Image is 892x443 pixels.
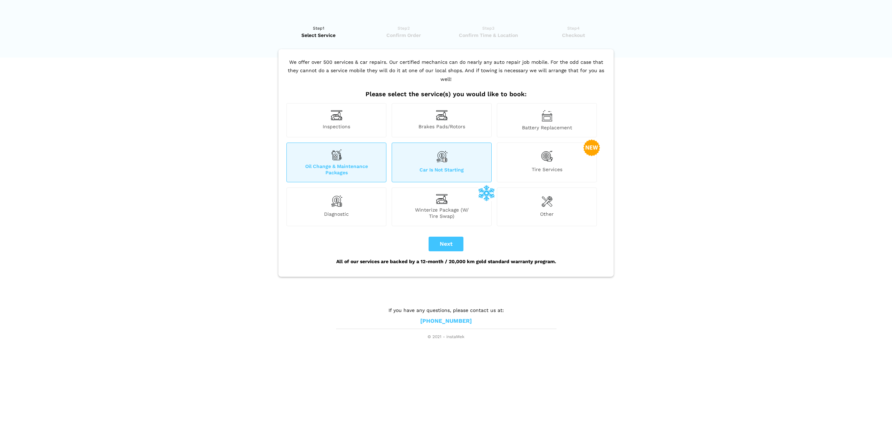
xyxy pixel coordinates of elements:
[448,25,529,39] a: Step3
[497,211,597,219] span: Other
[429,237,463,251] button: Next
[287,163,386,176] span: Oil Change & Maintenance Packages
[420,318,472,325] a: [PHONE_NUMBER]
[392,123,491,131] span: Brakes Pads/Rotors
[285,90,607,98] h2: Please select the service(s) you would like to book:
[287,123,386,131] span: Inspections
[392,207,491,219] span: Winterize Package (W/ Tire Swap)
[287,211,386,219] span: Diagnostic
[497,124,597,131] span: Battery Replacement
[392,167,491,176] span: Car is not starting
[363,25,444,39] a: Step2
[478,184,495,201] img: winterize-icon_1.png
[285,251,607,272] div: All of our services are backed by a 12-month / 20,000 km gold standard warranty program.
[448,32,529,39] span: Confirm Time & Location
[533,25,614,39] a: Step4
[278,32,359,39] span: Select Service
[533,32,614,39] span: Checkout
[278,25,359,39] a: Step1
[497,166,597,176] span: Tire Services
[336,334,556,340] span: © 2021 - instaMek
[336,306,556,314] p: If you have any questions, please contact us at:
[363,32,444,39] span: Confirm Order
[285,58,607,91] p: We offer over 500 services & car repairs. Our certified mechanics can do nearly any auto repair j...
[583,139,600,156] img: new-badge-2-48.png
